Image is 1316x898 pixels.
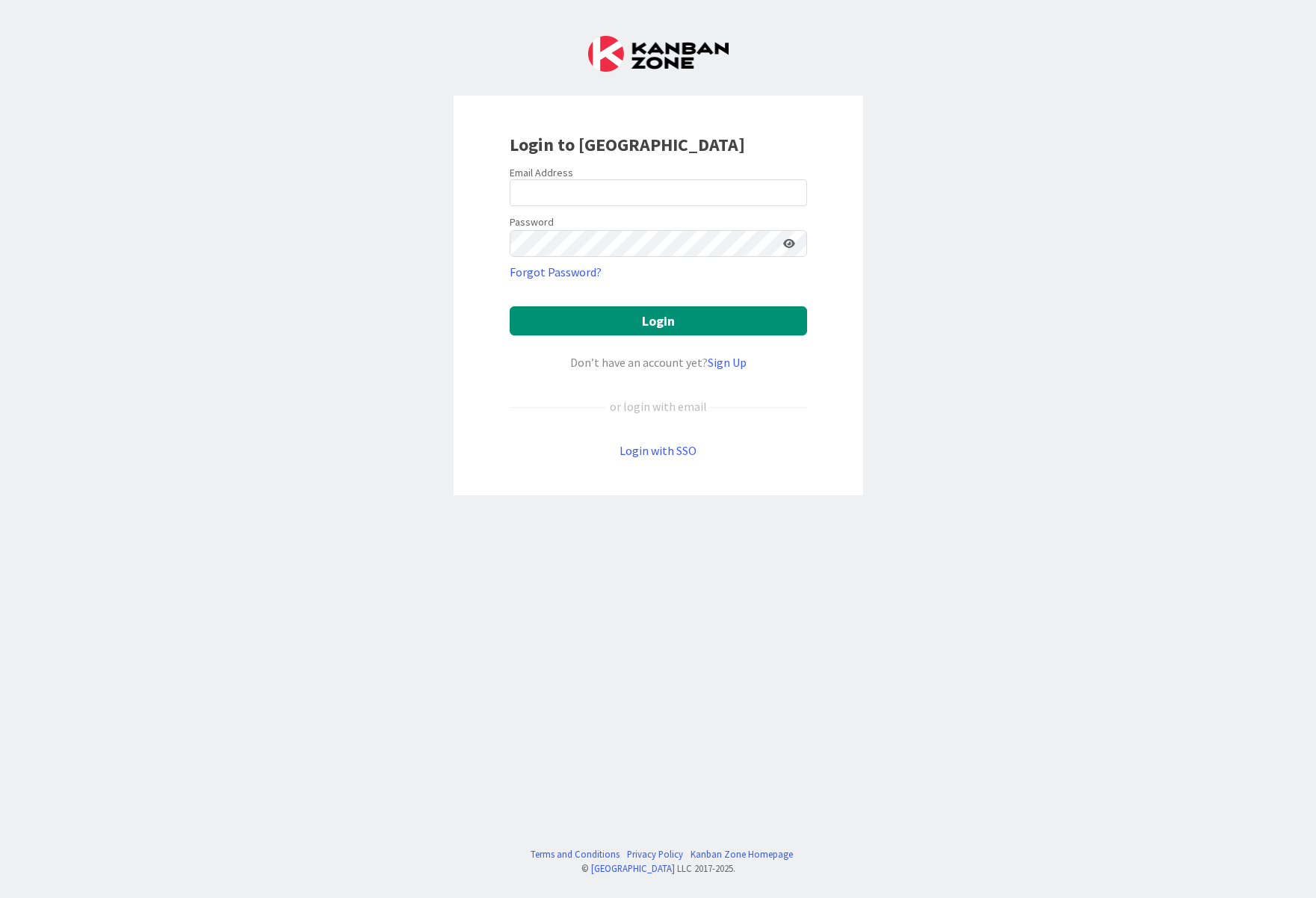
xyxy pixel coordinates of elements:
div: Don’t have an account yet? [510,353,807,371]
a: Terms and Conditions [531,847,620,861]
a: Privacy Policy [627,847,683,861]
button: Login [510,306,807,335]
a: [GEOGRAPHIC_DATA] [591,862,675,874]
a: Sign Up [708,355,747,370]
div: or login with email [606,397,711,415]
label: Password [510,214,554,230]
div: © LLC 2017- 2025 . [523,861,793,876]
a: Login with SSO [620,443,696,458]
a: Forgot Password? [510,263,602,281]
b: Login to [GEOGRAPHIC_DATA] [510,133,745,156]
label: Email Address [510,166,573,179]
a: Kanban Zone Homepage [691,847,793,861]
img: Kanban Zone [588,36,729,72]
